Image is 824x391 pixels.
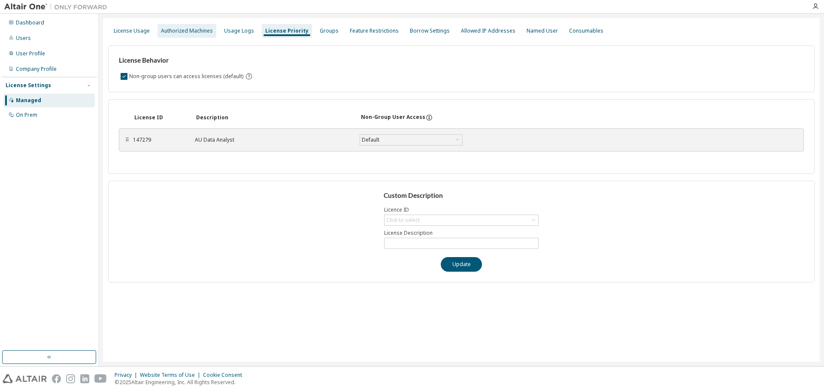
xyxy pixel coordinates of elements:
img: facebook.svg [52,374,61,383]
p: © 2025 Altair Engineering, Inc. All Rights Reserved. [115,379,247,386]
div: Click to select [386,217,420,224]
div: 147279 [133,136,185,143]
img: youtube.svg [94,374,107,383]
div: Privacy [115,372,140,379]
div: License Priority [265,27,309,34]
h3: Custom Description [384,191,539,200]
div: Usage Logs [224,27,254,34]
div: User Profile [16,50,45,57]
div: Users [16,35,31,42]
div: Website Terms of Use [140,372,203,379]
div: Groups [320,27,339,34]
div: Allowed IP Addresses [461,27,515,34]
div: Feature Restrictions [350,27,399,34]
div: Default [360,135,381,145]
div: Company Profile [16,66,57,73]
img: linkedin.svg [80,374,89,383]
div: Managed [16,97,41,104]
div: Named User [527,27,558,34]
label: Non-group users can access licenses (default) [129,71,245,82]
div: Borrow Settings [410,27,450,34]
label: License Description [384,230,539,236]
div: Dashboard [16,19,44,26]
div: AU Data Analyst [195,136,349,143]
div: On Prem [16,112,37,118]
div: Click to select [385,215,538,225]
div: Authorized Machines [161,27,213,34]
img: altair_logo.svg [3,374,47,383]
div: Description [196,114,351,121]
div: Non-Group User Access [361,114,425,121]
img: instagram.svg [66,374,75,383]
div: Default [360,135,462,145]
div: Cookie Consent [203,372,247,379]
label: Licence ID [384,206,539,213]
div: License Settings [6,82,51,89]
h3: License Behavior [119,56,251,65]
svg: By default any user not assigned to any group can access any license. Turn this setting off to di... [245,73,253,80]
div: Consumables [569,27,603,34]
img: Altair One [4,3,112,11]
div: License Usage [114,27,150,34]
div: License ID [134,114,186,121]
button: Update [441,257,482,272]
div: ⠿ [124,136,130,143]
